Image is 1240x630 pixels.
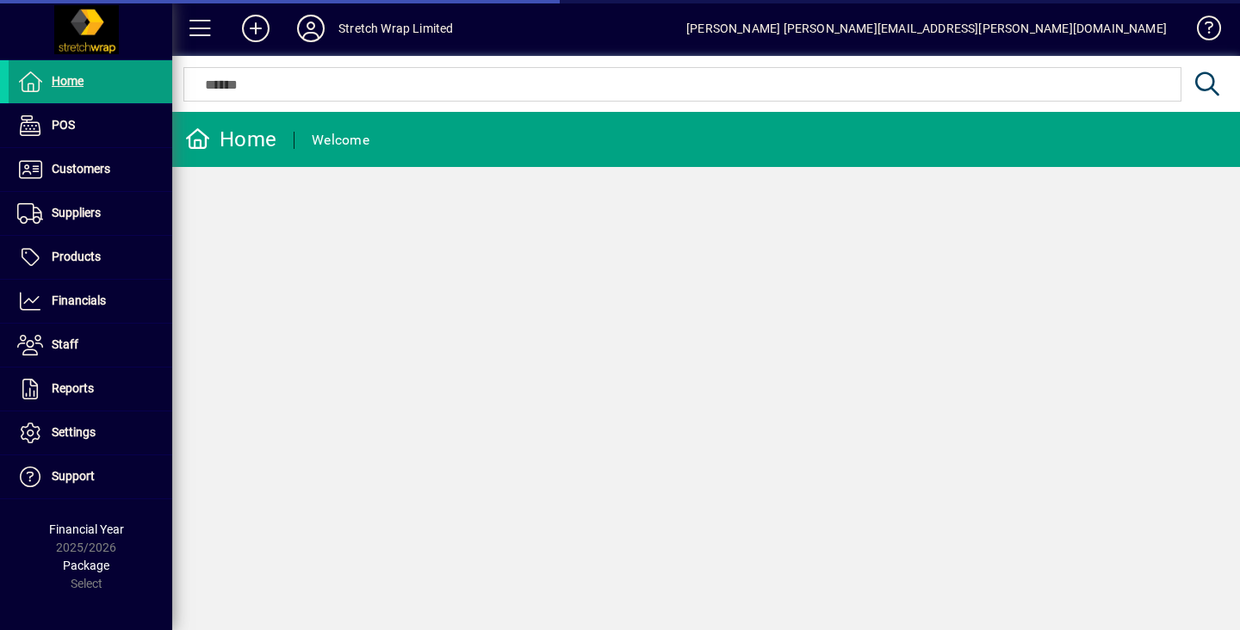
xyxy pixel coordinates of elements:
a: Customers [9,148,172,191]
a: Settings [9,411,172,454]
span: Home [52,74,84,88]
a: Suppliers [9,192,172,235]
a: Financials [9,280,172,323]
a: Support [9,455,172,498]
span: Support [52,469,95,483]
a: POS [9,104,172,147]
span: Settings [52,425,96,439]
a: Products [9,236,172,279]
div: Home [185,126,276,153]
span: Reports [52,381,94,395]
span: Staff [52,337,78,351]
button: Add [228,13,283,44]
a: Knowledge Base [1184,3,1218,59]
a: Staff [9,324,172,367]
span: POS [52,118,75,132]
div: [PERSON_NAME] [PERSON_NAME][EMAIL_ADDRESS][PERSON_NAME][DOMAIN_NAME] [686,15,1167,42]
span: Package [63,559,109,572]
span: Products [52,250,101,263]
span: Customers [52,162,110,176]
div: Stretch Wrap Limited [338,15,454,42]
span: Financial Year [49,522,124,536]
a: Reports [9,367,172,411]
span: Financials [52,293,106,307]
div: Welcome [312,127,369,154]
span: Suppliers [52,206,101,219]
button: Profile [283,13,338,44]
